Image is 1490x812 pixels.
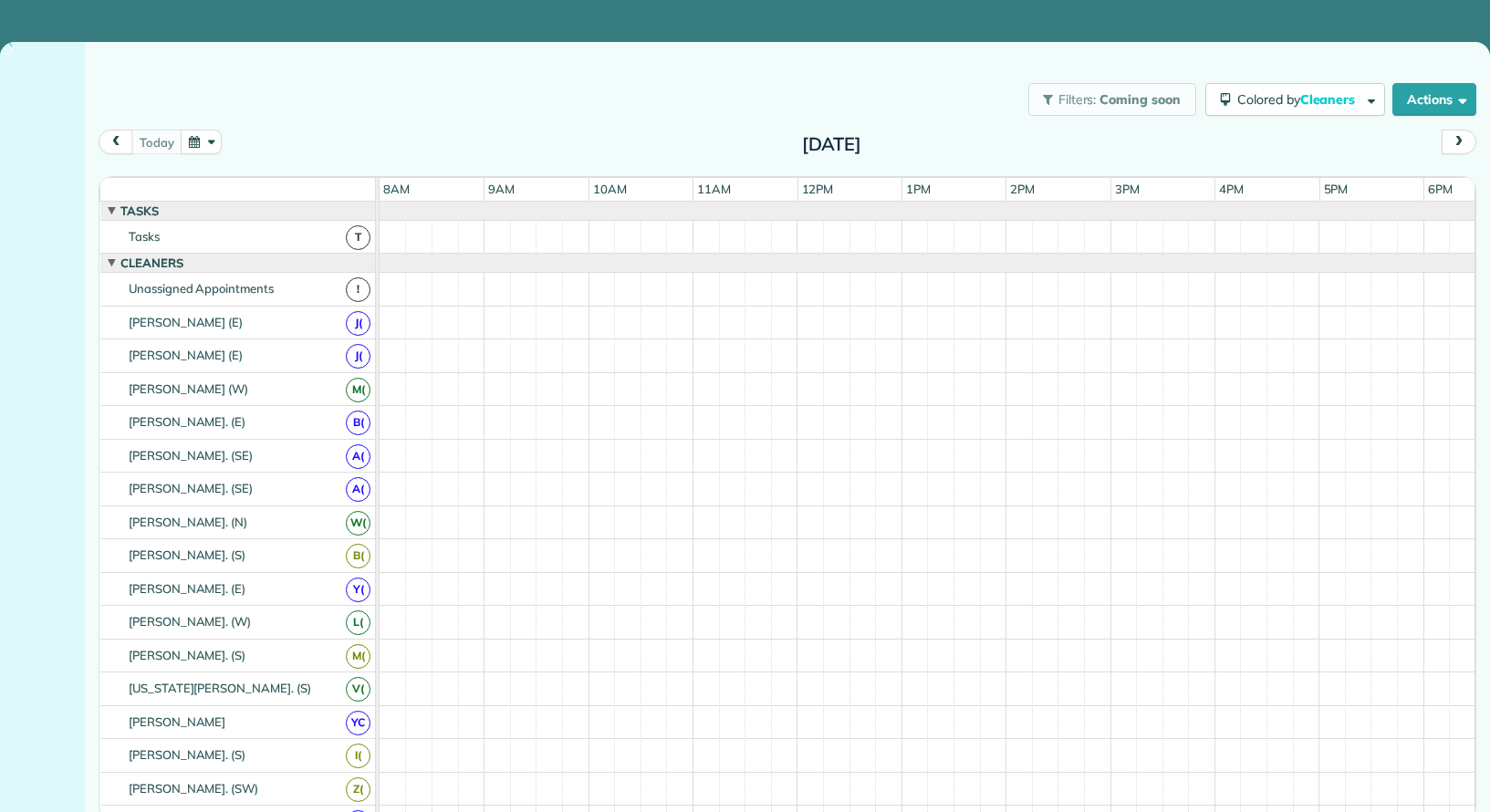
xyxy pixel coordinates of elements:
span: YC [346,711,370,735]
span: 3pm [1111,182,1143,196]
span: [PERSON_NAME]. (SE) [125,481,256,495]
span: [PERSON_NAME]. (S) [125,547,249,562]
span: Filters: [1058,91,1097,108]
span: W( [346,511,370,536]
span: [PERSON_NAME]. (S) [125,747,249,762]
span: [PERSON_NAME] [125,714,230,729]
button: Actions [1392,83,1476,116]
span: M( [346,378,370,402]
span: 2pm [1006,182,1038,196]
span: 10am [589,182,630,196]
span: L( [346,610,370,635]
span: [PERSON_NAME]. (SW) [125,781,262,796]
span: 9am [485,182,518,196]
button: today [131,130,182,154]
span: 1pm [902,182,934,196]
span: Y( [346,578,370,602]
span: ! [346,277,370,302]
span: 5pm [1320,182,1352,196]
span: T [346,225,370,250]
span: [PERSON_NAME]. (N) [125,515,251,529]
span: 12pm [798,182,838,196]
span: [PERSON_NAME]. (SE) [125,448,256,463]
span: [US_STATE][PERSON_NAME]. (S) [125,681,315,695]
span: J( [346,344,370,369]
span: Z( [346,777,370,802]
span: [PERSON_NAME]. (E) [125,581,249,596]
span: Colored by [1237,91,1361,108]
span: A( [346,477,370,502]
span: Cleaners [117,255,187,270]
button: next [1442,130,1476,154]
span: [PERSON_NAME]. (W) [125,614,255,629]
h2: [DATE] [717,134,945,154]
span: M( [346,644,370,669]
span: B( [346,544,370,568]
span: Tasks [117,203,162,218]
span: 6pm [1424,182,1456,196]
span: 4pm [1215,182,1247,196]
span: 11am [693,182,735,196]
span: J( [346,311,370,336]
span: Tasks [125,229,163,244]
span: [PERSON_NAME]. (S) [125,648,249,662]
span: [PERSON_NAME] (E) [125,315,246,329]
button: Colored byCleaners [1205,83,1385,116]
span: [PERSON_NAME] (E) [125,348,246,362]
span: V( [346,677,370,702]
span: 8am [380,182,413,196]
span: I( [346,744,370,768]
span: Coming soon [1099,91,1182,108]
span: B( [346,411,370,435]
button: prev [99,130,133,154]
span: [PERSON_NAME]. (E) [125,414,249,429]
span: Unassigned Appointments [125,281,277,296]
span: [PERSON_NAME] (W) [125,381,252,396]
span: A( [346,444,370,469]
span: Cleaners [1300,91,1359,108]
